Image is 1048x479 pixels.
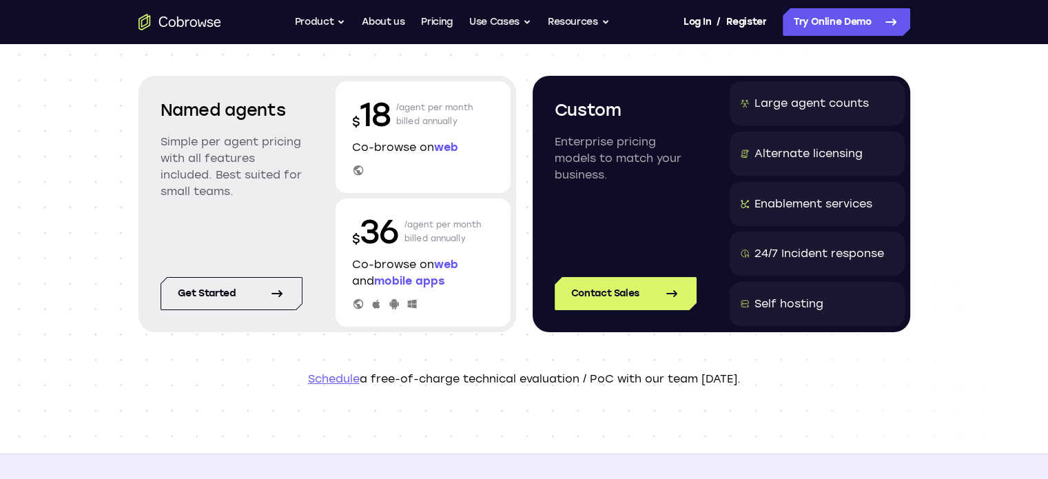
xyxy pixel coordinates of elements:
[754,245,884,262] div: 24/7 Incident response
[352,232,360,247] span: $
[421,8,453,36] a: Pricing
[352,210,399,254] p: 36
[434,258,458,271] span: web
[362,8,404,36] a: About us
[717,14,721,30] span: /
[374,274,444,287] span: mobile apps
[684,8,711,36] a: Log In
[396,92,473,136] p: /agent per month billed annually
[783,8,910,36] a: Try Online Demo
[434,141,458,154] span: web
[555,98,697,123] h2: Custom
[352,92,391,136] p: 18
[548,8,610,36] button: Resources
[161,134,302,200] p: Simple per agent pricing with all features included. Best suited for small teams.
[754,296,823,312] div: Self hosting
[754,95,869,112] div: Large agent counts
[726,8,766,36] a: Register
[352,139,494,156] p: Co-browse on
[138,14,221,30] a: Go to the home page
[308,372,360,385] a: Schedule
[161,98,302,123] h2: Named agents
[754,145,863,162] div: Alternate licensing
[555,134,697,183] p: Enterprise pricing models to match your business.
[754,196,872,212] div: Enablement services
[352,256,494,289] p: Co-browse on and
[161,277,302,310] a: Get started
[404,210,482,254] p: /agent per month billed annually
[555,277,697,310] a: Contact Sales
[352,114,360,130] span: $
[469,8,531,36] button: Use Cases
[295,8,346,36] button: Product
[138,371,910,387] p: a free-of-charge technical evaluation / PoC with our team [DATE].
